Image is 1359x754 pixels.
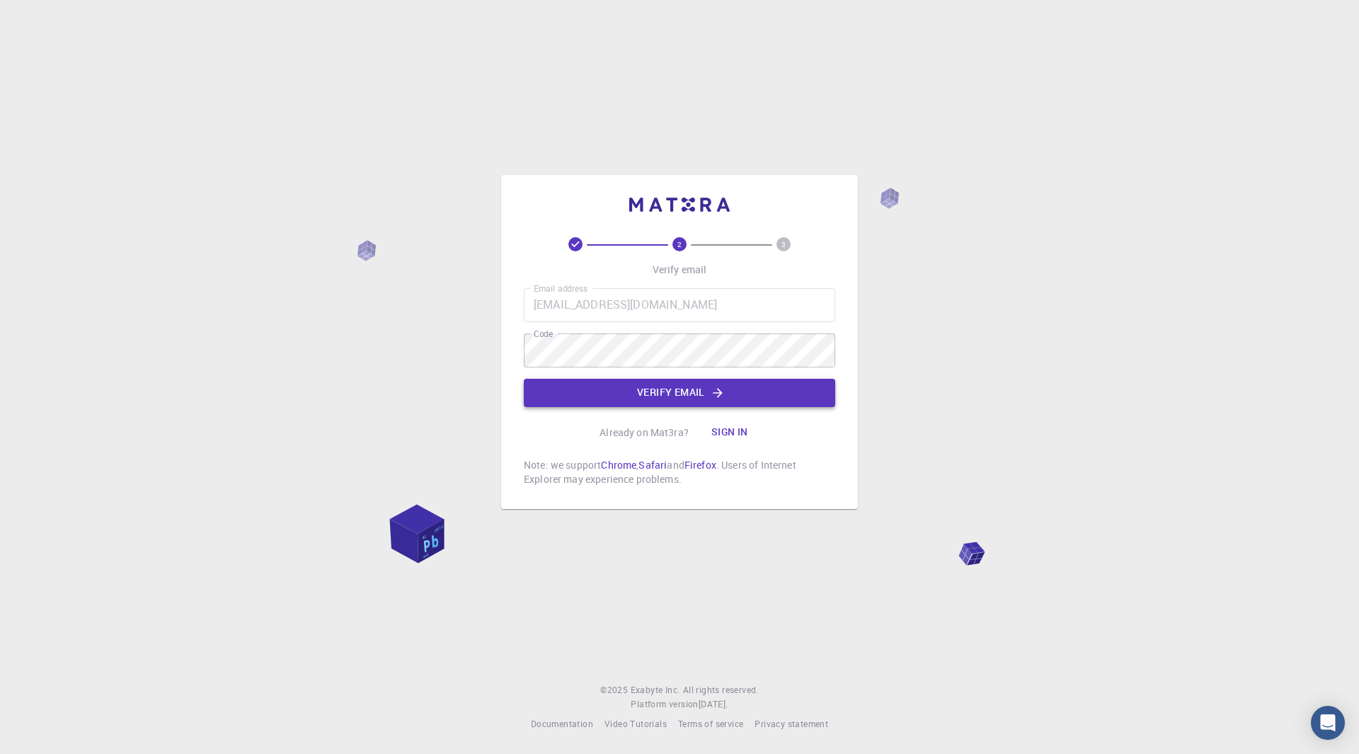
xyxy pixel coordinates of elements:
span: All rights reserved. [683,683,759,697]
a: [DATE]. [699,697,728,712]
p: Already on Mat3ra? [600,425,689,440]
p: Verify email [653,263,707,277]
text: 2 [677,239,682,249]
div: Open Intercom Messenger [1311,706,1345,740]
a: Firefox [684,458,716,472]
span: © 2025 [600,683,630,697]
button: Sign in [700,418,759,447]
a: Documentation [531,717,593,731]
a: Safari [638,458,667,472]
span: Terms of service [678,718,743,729]
span: Documentation [531,718,593,729]
span: Platform version [631,697,698,712]
a: Exabyte Inc. [631,683,680,697]
span: Privacy statement [755,718,828,729]
a: Privacy statement [755,717,828,731]
a: Video Tutorials [604,717,667,731]
span: Video Tutorials [604,718,667,729]
label: Code [534,328,553,340]
a: Terms of service [678,717,743,731]
label: Email address [534,282,587,295]
p: Note: we support , and . Users of Internet Explorer may experience problems. [524,458,835,486]
text: 3 [781,239,786,249]
button: Verify email [524,379,835,407]
a: Chrome [601,458,636,472]
span: Exabyte Inc. [631,684,680,695]
span: [DATE] . [699,698,728,709]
